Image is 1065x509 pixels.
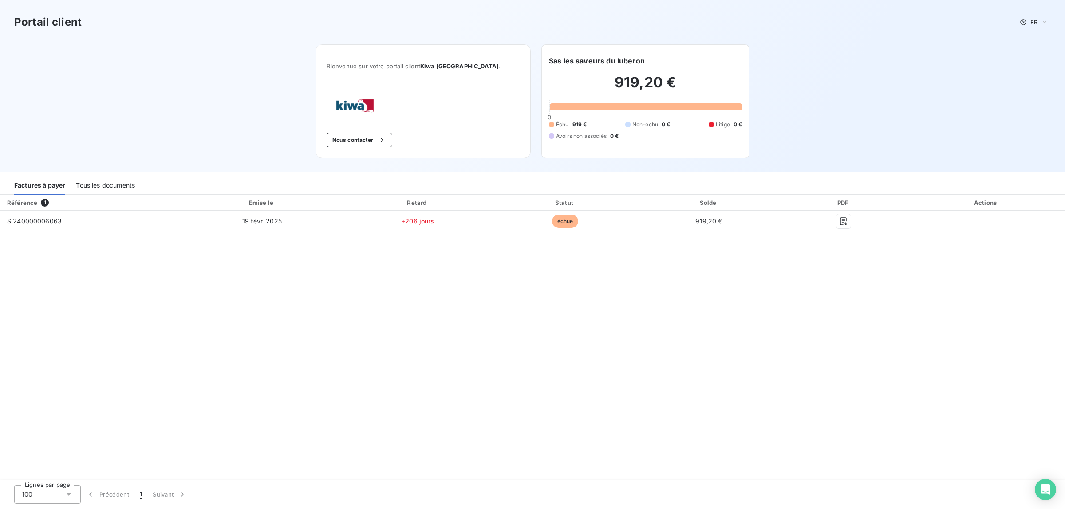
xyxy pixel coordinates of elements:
div: Référence [7,199,37,206]
button: Nous contacter [327,133,392,147]
span: Non-échu [632,121,658,129]
span: Échu [556,121,569,129]
span: 0 € [662,121,670,129]
div: Retard [345,198,490,207]
div: Solde [640,198,778,207]
div: Émise le [183,198,342,207]
span: Avoirs non associés [556,132,607,140]
div: Factures à payer [14,176,65,195]
span: 919 € [572,121,587,129]
div: Open Intercom Messenger [1035,479,1056,500]
button: 1 [134,485,147,504]
span: Bienvenue sur votre portail client . [327,63,520,70]
h2: 919,20 € [549,74,742,100]
div: PDF [781,198,906,207]
span: 919,20 € [695,217,722,225]
span: Litige [716,121,730,129]
span: 1 [41,199,49,207]
span: 19 févr. 2025 [242,217,282,225]
span: FR [1030,19,1037,26]
div: Statut [494,198,636,207]
button: Suivant [147,485,192,504]
span: 0 € [734,121,742,129]
span: 0 € [610,132,619,140]
h3: Portail client [14,14,82,30]
div: Tous les documents [76,176,135,195]
span: 0 [548,114,551,121]
img: Company logo [327,91,383,119]
span: échue [552,215,579,228]
span: Kiwa [GEOGRAPHIC_DATA] [420,63,499,70]
span: +206 jours [401,217,434,225]
h6: Sas les saveurs du luberon [549,55,645,66]
span: 100 [22,490,32,499]
span: SI240000006063 [7,217,62,225]
div: Actions [909,198,1063,207]
button: Précédent [81,485,134,504]
span: 1 [140,490,142,499]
